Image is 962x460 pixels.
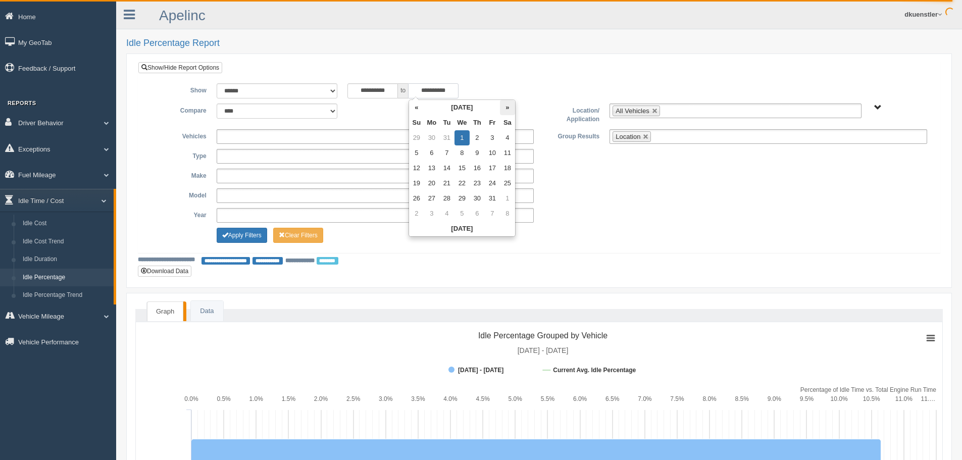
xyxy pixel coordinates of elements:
td: 28 [439,191,454,206]
span: Location [616,133,640,140]
text: 8.5% [735,395,749,402]
text: 7.0% [638,395,652,402]
text: 9.0% [768,395,782,402]
th: « [409,100,424,115]
text: 6.0% [573,395,587,402]
td: 2 [470,130,485,145]
td: 19 [409,176,424,191]
td: 15 [454,161,470,176]
text: 9.5% [800,395,814,402]
td: 3 [485,130,500,145]
tspan: [DATE] - [DATE] [458,367,503,374]
td: 5 [409,145,424,161]
td: 6 [470,206,485,221]
label: Vehicles [146,129,212,141]
td: 5 [454,206,470,221]
a: Data [191,301,223,322]
text: 3.5% [411,395,425,402]
td: 30 [470,191,485,206]
th: Su [409,115,424,130]
td: 25 [500,176,515,191]
text: 7.5% [670,395,684,402]
label: Group Results [539,129,604,141]
text: 0.0% [184,395,198,402]
th: We [454,115,470,130]
td: 4 [500,130,515,145]
text: 5.5% [541,395,555,402]
td: 30 [424,130,439,145]
td: 2 [409,206,424,221]
label: Show [146,83,212,95]
text: 3.0% [379,395,393,402]
td: 8 [454,145,470,161]
td: 11 [500,145,515,161]
span: to [398,83,408,98]
td: 21 [439,176,454,191]
text: 5.0% [509,395,523,402]
a: Graph [147,301,183,322]
text: 10.0% [831,395,848,402]
text: 2.5% [346,395,361,402]
td: 31 [439,130,454,145]
label: Make [146,169,212,181]
th: Th [470,115,485,130]
text: 4.0% [443,395,458,402]
text: 0.5% [217,395,231,402]
td: 16 [470,161,485,176]
th: [DATE] [424,100,500,115]
td: 20 [424,176,439,191]
a: Apelinc [159,8,206,23]
th: Fr [485,115,500,130]
td: 12 [409,161,424,176]
td: 6 [424,145,439,161]
text: 4.5% [476,395,490,402]
th: Sa [500,115,515,130]
a: Idle Percentage [18,269,114,287]
td: 29 [454,191,470,206]
td: 4 [439,206,454,221]
td: 23 [470,176,485,191]
text: 6.5% [605,395,620,402]
td: 31 [485,191,500,206]
h2: Idle Percentage Report [126,38,952,48]
text: 2.0% [314,395,328,402]
button: Download Data [138,266,191,277]
label: Type [146,149,212,161]
tspan: [DATE] - [DATE] [518,346,569,354]
th: » [500,100,515,115]
text: 11.0% [895,395,913,402]
td: 7 [439,145,454,161]
tspan: Idle Percentage Grouped by Vehicle [478,331,607,340]
text: 10.5% [863,395,880,402]
a: Show/Hide Report Options [138,62,222,73]
label: Year [146,208,212,220]
td: 14 [439,161,454,176]
text: 8.0% [702,395,717,402]
a: Idle Cost [18,215,114,233]
td: 24 [485,176,500,191]
td: 1 [454,130,470,145]
a: Idle Duration [18,250,114,269]
label: Model [146,188,212,200]
a: Idle Percentage Trend [18,286,114,304]
td: 13 [424,161,439,176]
tspan: Percentage of Idle Time vs. Total Engine Run Time [800,386,937,393]
th: Mo [424,115,439,130]
text: 1.0% [249,395,264,402]
td: 9 [470,145,485,161]
td: 17 [485,161,500,176]
td: 3 [424,206,439,221]
td: 10 [485,145,500,161]
label: Location/ Application [539,104,604,124]
th: [DATE] [409,221,515,236]
tspan: Current Avg. Idle Percentage [553,367,636,374]
td: 22 [454,176,470,191]
td: 29 [409,130,424,145]
td: 1 [500,191,515,206]
tspan: 11.… [921,395,936,402]
button: Change Filter Options [273,228,323,243]
td: 26 [409,191,424,206]
a: Idle Cost Trend [18,233,114,251]
td: 7 [485,206,500,221]
th: Tu [439,115,454,130]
